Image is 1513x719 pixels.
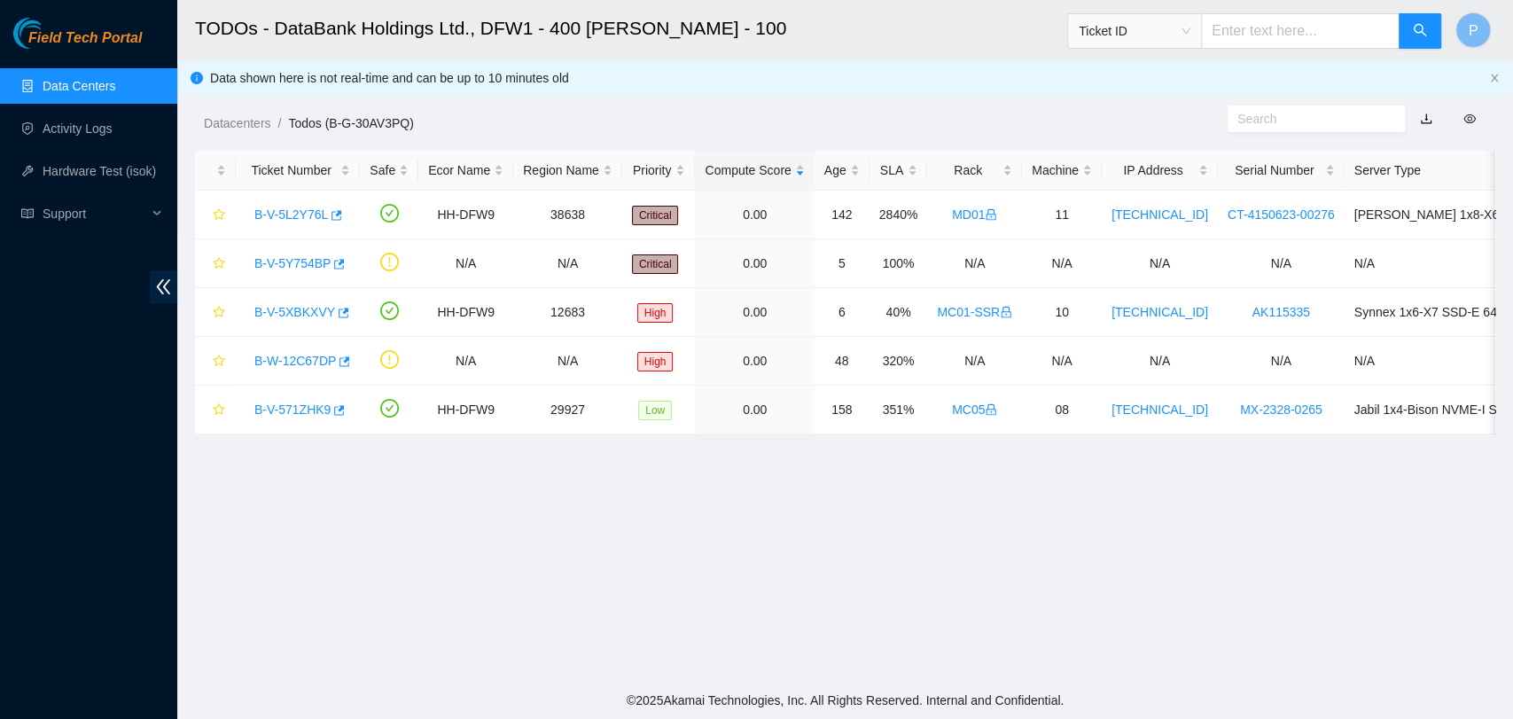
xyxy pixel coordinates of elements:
a: Data Centers [43,79,115,93]
a: AK115335 [1252,305,1310,319]
a: B-V-5Y754BP [254,256,331,270]
a: Datacenters [204,116,270,130]
td: N/A [513,337,622,386]
td: 5 [815,239,870,288]
td: 10 [1022,288,1102,337]
input: Enter text here... [1201,13,1400,49]
a: [TECHNICAL_ID] [1111,402,1208,417]
a: MC01-SSRlock [937,305,1012,319]
img: Akamai Technologies [13,18,90,49]
span: star [213,208,225,223]
td: N/A [1102,337,1218,386]
span: Ticket ID [1079,18,1190,44]
td: N/A [1022,239,1102,288]
td: 0.00 [695,191,814,239]
span: Critical [632,206,679,225]
td: 0.00 [695,288,814,337]
button: star [205,298,226,326]
span: check-circle [380,399,399,418]
span: / [277,116,281,130]
span: High [637,303,674,323]
td: 40% [870,288,928,337]
button: star [205,200,226,229]
button: star [205,395,226,424]
span: Support [43,196,147,231]
a: Hardware Test (isok) [43,164,156,178]
a: MX-2328-0265 [1240,402,1322,417]
td: N/A [1218,239,1345,288]
span: double-left [150,270,177,303]
td: 142 [815,191,870,239]
td: 12683 [513,288,622,337]
span: High [637,352,674,371]
td: N/A [927,337,1022,386]
td: 351% [870,386,928,434]
a: MC05lock [952,402,997,417]
span: close [1489,73,1500,83]
td: 0.00 [695,239,814,288]
button: close [1489,73,1500,84]
button: star [205,347,226,375]
a: Activity Logs [43,121,113,136]
a: B-V-5XBKXVY [254,305,335,319]
td: N/A [927,239,1022,288]
button: star [205,249,226,277]
span: star [213,257,225,271]
td: N/A [1218,337,1345,386]
td: 158 [815,386,870,434]
a: CT-4150623-00276 [1228,207,1335,222]
a: download [1420,112,1432,126]
td: 0.00 [695,386,814,434]
td: N/A [1102,239,1218,288]
a: [TECHNICAL_ID] [1111,305,1208,319]
span: Critical [632,254,679,274]
button: P [1455,12,1491,48]
td: N/A [513,239,622,288]
span: read [21,207,34,220]
span: Field Tech Portal [28,30,142,47]
span: P [1469,20,1478,42]
td: 29927 [513,386,622,434]
td: N/A [418,337,513,386]
span: exclamation-circle [380,350,399,369]
span: exclamation-circle [380,253,399,271]
td: N/A [1022,337,1102,386]
footer: © 2025 Akamai Technologies, Inc. All Rights Reserved. Internal and Confidential. [177,682,1513,719]
span: star [213,355,225,369]
a: Todos (B-G-30AV3PQ) [288,116,413,130]
button: search [1399,13,1441,49]
span: check-circle [380,301,399,320]
td: HH-DFW9 [418,288,513,337]
td: HH-DFW9 [418,386,513,434]
span: Low [638,401,672,420]
td: 48 [815,337,870,386]
a: B-V-5L2Y76L [254,207,328,222]
td: 0.00 [695,337,814,386]
a: B-V-571ZHK9 [254,402,331,417]
td: 08 [1022,386,1102,434]
td: N/A [418,239,513,288]
td: 100% [870,239,928,288]
a: Akamai TechnologiesField Tech Portal [13,32,142,55]
td: 6 [815,288,870,337]
a: MD01lock [952,207,997,222]
button: download [1407,105,1446,133]
span: star [213,403,225,418]
span: lock [985,208,997,221]
td: 38638 [513,191,622,239]
td: 2840% [870,191,928,239]
a: B-W-12C67DP [254,354,336,368]
input: Search [1237,109,1381,129]
span: star [213,306,225,320]
span: eye [1463,113,1476,125]
span: lock [985,403,997,416]
span: check-circle [380,204,399,223]
span: search [1413,23,1427,40]
td: 320% [870,337,928,386]
td: 11 [1022,191,1102,239]
a: [TECHNICAL_ID] [1111,207,1208,222]
span: lock [1000,306,1012,318]
td: HH-DFW9 [418,191,513,239]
